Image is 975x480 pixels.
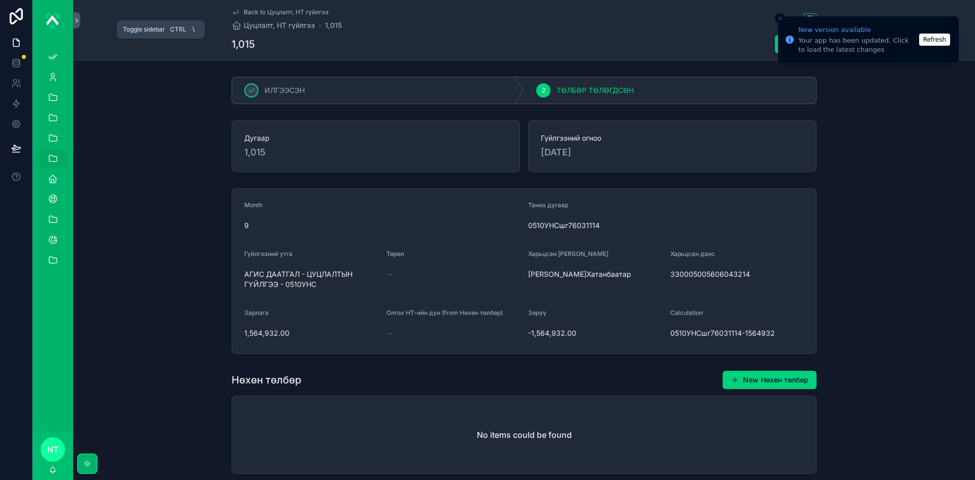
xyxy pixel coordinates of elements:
[541,133,804,143] span: Гүйлгээний огноо
[169,24,187,35] span: Ctrl
[386,309,503,316] span: Олгох НТ-ийн дүн (from Нөхөн төлбөр)
[189,25,198,34] span: \
[244,145,507,159] span: 1,015
[670,309,703,316] span: Calculation
[798,25,916,35] div: New version available
[244,309,269,316] span: Зарлага
[775,35,817,53] button: Edit
[123,25,165,34] span: Toggle sidebar
[557,85,634,95] span: ТӨЛБӨР ТӨЛӨГДСӨН
[386,328,393,338] span: --
[919,34,950,46] button: Refresh
[232,37,255,51] h1: 1,015
[232,8,329,16] a: Back to Цуцлалт, НТ гүйлгээ
[670,269,804,279] span: 330005005606043214
[244,220,520,231] span: 9
[670,328,804,338] span: 0510УНСшг76031114-1564932
[265,85,305,95] span: ИЛГЭЭСЭН
[775,13,785,23] button: Close toast
[528,328,662,338] span: -1,564,932.00
[528,309,546,316] span: Зөрүү
[244,328,378,338] span: 1,564,932.00
[386,269,393,279] span: --
[723,371,817,389] button: New Нөхөн төлбөр
[528,250,608,258] span: Харьцсан [PERSON_NAME]
[244,8,329,16] span: Back to Цуцлалт, НТ гүйлгээ
[47,443,58,456] span: NT
[477,429,572,441] h2: No items could be found
[386,250,404,258] span: Төрөл
[541,145,804,159] span: [DATE]
[46,12,60,28] img: App logo
[232,20,315,30] a: Цуцлалт, НТ гүйлгээ
[798,36,916,54] div: Your app has been updated. Click to load the latest changes
[325,20,342,30] a: 1,015
[244,133,507,143] span: Дугаар
[528,201,568,209] span: Таних дугаар
[542,86,545,94] span: 2
[32,41,73,282] div: scrollable content
[244,20,315,30] span: Цуцлалт, НТ гүйлгээ
[244,201,263,209] span: Month
[232,373,301,387] h1: Нөхөн төлбөр
[528,220,804,231] span: 0510УНСшг76031114
[244,269,378,290] span: АГИС ДААТГАЛ - ЦУЦЛАЛТЫН ГҮЙЛГЭЭ - 0510УНС
[670,250,715,258] span: Харьцсан данс
[528,269,662,279] span: [PERSON_NAME]Хатанбаатар
[244,250,292,258] span: Гүйлгээний утга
